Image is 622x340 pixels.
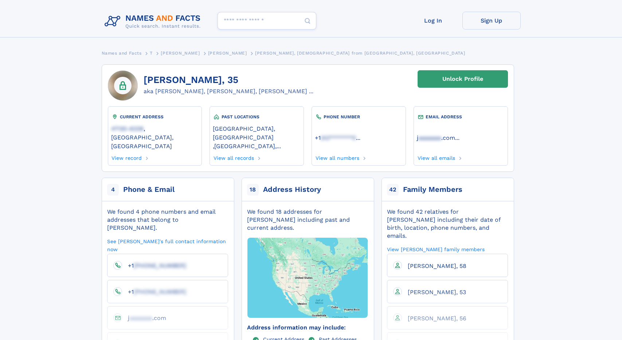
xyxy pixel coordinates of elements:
a: View all numbers [315,153,359,161]
a: ... [315,134,402,141]
div: Address information may include: [247,324,368,332]
span: 18 [247,184,259,195]
a: Log In [404,12,462,29]
a: [PERSON_NAME], 56 [402,315,466,321]
a: View all emails [417,153,455,161]
img: Map with markers on addresses Jessica B Fetz [235,217,380,338]
a: +1[PHONE_NUMBER] [122,262,186,269]
span: [PERSON_NAME], 58 [408,262,466,269]
div: , [213,120,300,153]
div: We found 4 phone numbers and email addresses that belong to [PERSON_NAME]. [107,208,228,232]
a: jaaaaaaa.com [122,314,166,321]
a: [PERSON_NAME], 58 [402,262,466,269]
span: 4 [107,184,119,195]
div: We found 42 relatives for [PERSON_NAME] including their date of birth, location, phone numbers, a... [387,208,508,240]
a: Unlock Profile [418,70,508,88]
a: View record [111,153,142,161]
span: T [150,51,153,56]
a: Names and Facts [102,48,142,58]
span: aaaaaaa [129,315,152,321]
a: View [PERSON_NAME] family members [387,246,485,253]
div: EMAIL ADDRESS [417,113,504,120]
span: [PHONE_NUMBER] [134,288,186,295]
a: [PERSON_NAME] [208,48,247,58]
span: [PERSON_NAME] [161,51,200,56]
a: See [PERSON_NAME]'s full contact information now [107,238,228,253]
h1: [PERSON_NAME], 35 [144,75,313,86]
a: jaaaaaaa.com [417,134,455,141]
a: [PERSON_NAME], 53 [402,288,466,295]
div: Phone & Email [123,185,175,195]
span: 42 [387,184,399,195]
div: PAST LOCATIONS [213,113,300,120]
span: aaaaaaa [418,134,441,141]
div: We found 18 addresses for [PERSON_NAME] including past and current address. [247,208,368,232]
div: aka [PERSON_NAME], [PERSON_NAME], [PERSON_NAME] ... [144,87,313,96]
a: 47130-6228, [GEOGRAPHIC_DATA], [GEOGRAPHIC_DATA] [111,124,199,150]
button: Search Button [299,12,316,30]
img: Logo Names and Facts [102,12,207,31]
a: [GEOGRAPHIC_DATA],... [214,142,281,150]
a: [PERSON_NAME] [161,48,200,58]
span: [PERSON_NAME], 53 [408,289,466,296]
span: [PERSON_NAME], [DEMOGRAPHIC_DATA] from [GEOGRAPHIC_DATA], [GEOGRAPHIC_DATA] [255,51,465,56]
a: +1[PHONE_NUMBER] [122,288,186,295]
a: T [150,48,153,58]
a: Sign Up [462,12,521,29]
a: View all records [213,153,254,161]
div: PHONE NUMBER [315,113,402,120]
span: 47130-6228 [111,125,144,132]
div: Family Members [403,185,462,195]
span: [PHONE_NUMBER] [134,262,186,269]
div: Address History [263,185,321,195]
span: [PERSON_NAME], 56 [408,315,466,322]
div: CURRENT ADDRESS [111,113,199,120]
input: search input [218,12,316,29]
span: [PERSON_NAME] [208,51,247,56]
a: [GEOGRAPHIC_DATA], [GEOGRAPHIC_DATA] [213,124,300,141]
div: Unlock Profile [442,71,483,87]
